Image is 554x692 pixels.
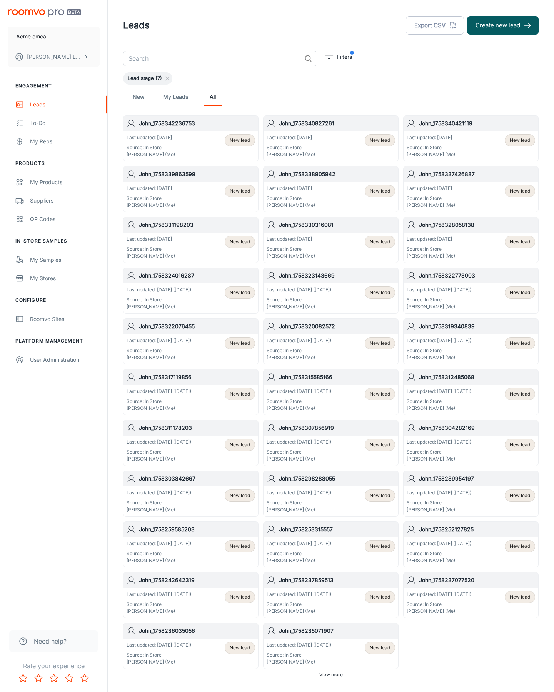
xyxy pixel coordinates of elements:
[127,253,175,259] p: [PERSON_NAME] (Me)
[139,373,255,381] h6: John_1758317119856
[407,151,455,158] p: [PERSON_NAME] (Me)
[127,185,175,192] p: Last updated: [DATE]
[267,608,331,615] p: [PERSON_NAME] (Me)
[30,215,100,223] div: QR Codes
[419,322,535,331] h6: John_1758319340839
[267,134,315,141] p: Last updated: [DATE]
[139,119,255,128] h6: John_1758342236753
[127,195,175,202] p: Source: In Store
[263,471,399,517] a: John_1758298288055Last updated: [DATE] ([DATE])Source: In Store[PERSON_NAME] (Me)New lead
[8,47,100,67] button: [PERSON_NAME] Leaptools
[139,271,255,280] h6: John_1758324016287
[370,543,390,550] span: New lead
[139,322,255,331] h6: John_1758322076455
[419,170,535,178] h6: John_1758337426887
[127,557,191,564] p: [PERSON_NAME] (Me)
[407,550,471,557] p: Source: In Store
[123,572,259,618] a: John_1758242642319Last updated: [DATE] ([DATE])Source: In Store[PERSON_NAME] (Me)New lead
[407,449,471,456] p: Source: In Store
[407,134,455,141] p: Last updated: [DATE]
[419,271,535,280] h6: John_1758322773003
[407,354,471,361] p: [PERSON_NAME] (Me)
[370,594,390,601] span: New lead
[31,670,46,686] button: Rate 2 star
[419,424,535,432] h6: John_1758304282169
[77,670,92,686] button: Rate 5 star
[267,151,315,158] p: [PERSON_NAME] (Me)
[127,202,175,209] p: [PERSON_NAME] (Me)
[407,608,471,615] p: [PERSON_NAME] (Me)
[267,405,331,412] p: [PERSON_NAME] (Me)
[6,661,101,670] p: Rate your experience
[230,594,250,601] span: New lead
[139,474,255,483] h6: John_1758303842667
[279,271,395,280] h6: John_1758323143669
[370,137,390,144] span: New lead
[407,337,471,344] p: Last updated: [DATE] ([DATE])
[370,391,390,398] span: New lead
[279,170,395,178] h6: John_1758338905942
[127,303,191,310] p: [PERSON_NAME] (Me)
[27,53,81,61] p: [PERSON_NAME] Leaptools
[123,420,259,466] a: John_1758311178203Last updated: [DATE] ([DATE])Source: In Store[PERSON_NAME] (Me)New lead
[324,51,354,63] button: filter
[407,540,471,547] p: Last updated: [DATE] ([DATE])
[267,286,331,293] p: Last updated: [DATE] ([DATE])
[263,572,399,618] a: John_1758237859513Last updated: [DATE] ([DATE])Source: In Store[PERSON_NAME] (Me)New lead
[407,388,471,395] p: Last updated: [DATE] ([DATE])
[510,289,530,296] span: New lead
[127,608,191,615] p: [PERSON_NAME] (Me)
[510,391,530,398] span: New lead
[230,188,250,195] span: New lead
[403,572,539,618] a: John_1758237077520Last updated: [DATE] ([DATE])Source: In Store[PERSON_NAME] (Me)New lead
[407,506,471,513] p: [PERSON_NAME] (Me)
[230,543,250,550] span: New lead
[127,652,191,659] p: Source: In Store
[123,217,259,263] a: John_1758331198203Last updated: [DATE]Source: In Store[PERSON_NAME] (Me)New lead
[407,253,455,259] p: [PERSON_NAME] (Me)
[267,659,331,665] p: [PERSON_NAME] (Me)
[407,489,471,496] p: Last updated: [DATE] ([DATE])
[263,369,399,415] a: John_1758315585166Last updated: [DATE] ([DATE])Source: In Store[PERSON_NAME] (Me)New lead
[279,576,395,584] h6: John_1758237859513
[127,134,175,141] p: Last updated: [DATE]
[163,88,188,106] a: My Leads
[123,51,301,66] input: Search
[34,637,67,646] span: Need help?
[139,525,255,534] h6: John_1758259585203
[267,550,331,557] p: Source: In Store
[127,489,191,496] p: Last updated: [DATE] ([DATE])
[30,256,100,264] div: My Samples
[370,441,390,448] span: New lead
[30,178,100,186] div: My Products
[30,274,100,283] div: My Stores
[407,439,471,446] p: Last updated: [DATE] ([DATE])
[123,166,259,212] a: John_1758339863599Last updated: [DATE]Source: In Store[PERSON_NAME] (Me)New lead
[127,550,191,557] p: Source: In Store
[407,303,471,310] p: [PERSON_NAME] (Me)
[419,119,535,128] h6: John_1758340421119
[127,642,191,649] p: Last updated: [DATE] ([DATE])
[419,576,535,584] h6: John_1758237077520
[127,398,191,405] p: Source: In Store
[16,32,46,41] p: Acme emca
[263,166,399,212] a: John_1758338905942Last updated: [DATE]Source: In Store[PERSON_NAME] (Me)New lead
[370,238,390,245] span: New lead
[370,289,390,296] span: New lead
[123,318,259,364] a: John_1758322076455Last updated: [DATE] ([DATE])Source: In Store[PERSON_NAME] (Me)New lead
[30,119,100,127] div: To-do
[30,100,100,109] div: Leads
[510,137,530,144] span: New lead
[279,474,395,483] h6: John_1758298288055
[139,424,255,432] h6: John_1758311178203
[127,337,191,344] p: Last updated: [DATE] ([DATE])
[370,188,390,195] span: New lead
[127,540,191,547] p: Last updated: [DATE] ([DATE])
[127,388,191,395] p: Last updated: [DATE] ([DATE])
[510,188,530,195] span: New lead
[263,268,399,314] a: John_1758323143669Last updated: [DATE] ([DATE])Source: In Store[PERSON_NAME] (Me)New lead
[267,499,331,506] p: Source: In Store
[337,53,352,61] p: Filters
[139,627,255,635] h6: John_1758236035056
[267,246,315,253] p: Source: In Store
